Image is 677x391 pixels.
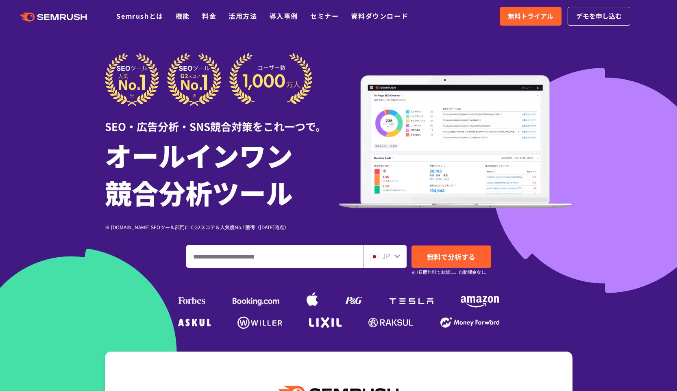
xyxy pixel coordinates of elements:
[310,11,339,21] a: セミナー
[202,11,216,21] a: 料金
[176,11,190,21] a: 機能
[411,245,491,268] a: 無料で分析する
[105,106,339,134] div: SEO・広告分析・SNS競合対策をこれ一つで。
[427,252,475,262] span: 無料で分析する
[187,245,363,267] input: ドメイン、キーワードまたはURLを入力してください
[568,7,630,26] a: デモを申し込む
[351,11,408,21] a: 資料ダウンロード
[116,11,163,21] a: Semrushとは
[411,268,490,276] small: ※7日間無料でお試し。自動課金なし。
[105,136,339,211] h1: オールインワン 競合分析ツール
[229,11,257,21] a: 活用方法
[508,11,553,22] span: 無料トライアル
[382,251,390,261] span: JP
[270,11,298,21] a: 導入事例
[576,11,622,22] span: デモを申し込む
[105,223,339,231] div: ※ [DOMAIN_NAME] SEOツール部門にてG2スコア＆人気度No.1獲得（[DATE]時点）
[500,7,562,26] a: 無料トライアル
